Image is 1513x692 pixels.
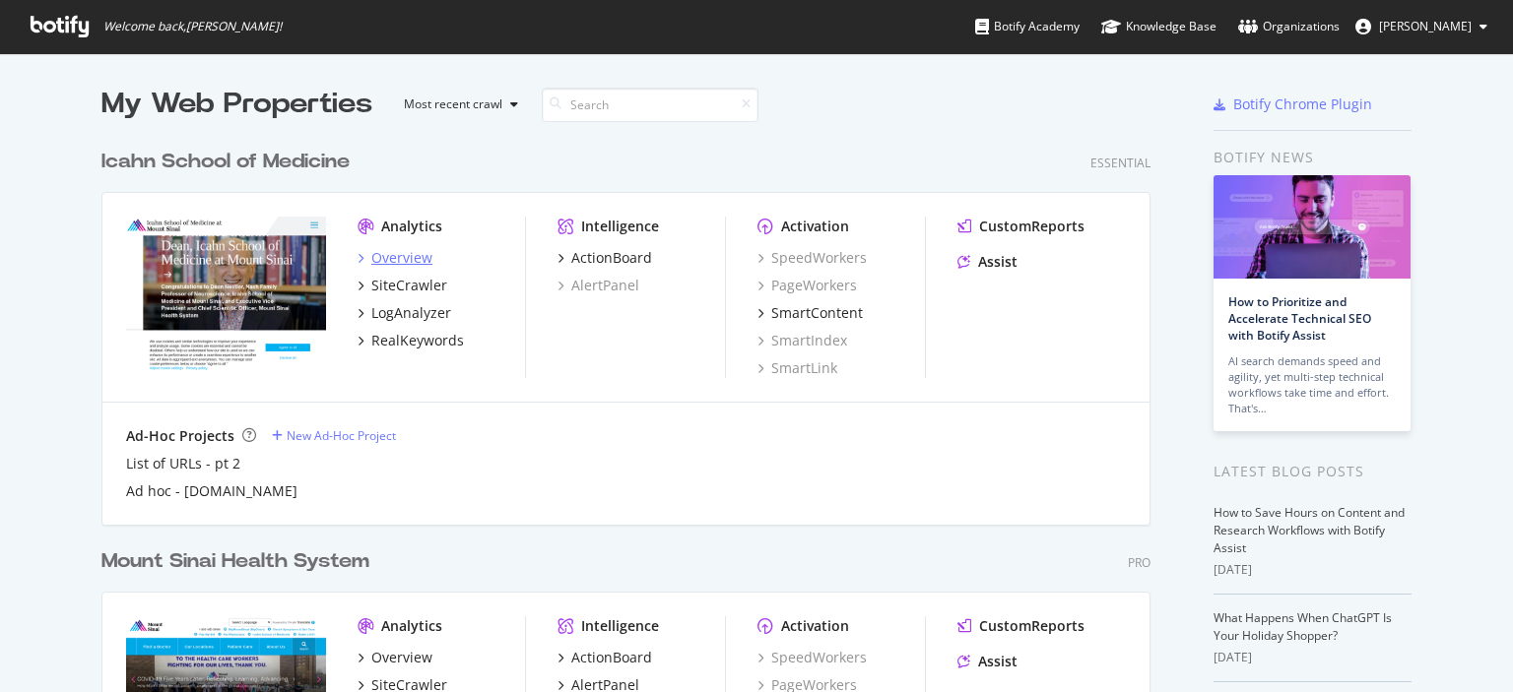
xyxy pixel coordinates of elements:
a: RealKeywords [358,331,464,350]
div: Intelligence [581,616,659,636]
div: Analytics [381,217,442,236]
div: [DATE] [1214,561,1412,579]
div: New Ad-Hoc Project [287,427,396,444]
div: Overview [371,648,432,667]
div: Intelligence [581,217,659,236]
a: SpeedWorkers [757,248,867,268]
a: Assist [957,652,1018,671]
a: SmartContent [757,303,863,323]
div: Icahn School of Medicine [101,148,350,176]
a: Ad hoc - [DOMAIN_NAME] [126,481,297,501]
div: Overview [371,248,432,268]
a: AlertPanel [558,276,639,295]
a: CustomReports [957,616,1085,636]
div: Essential [1090,155,1151,171]
a: How to Prioritize and Accelerate Technical SEO with Botify Assist [1228,293,1371,344]
img: How to Prioritize and Accelerate Technical SEO with Botify Assist [1214,175,1411,279]
div: My Web Properties [101,85,372,124]
a: LogAnalyzer [358,303,451,323]
a: ActionBoard [558,248,652,268]
a: CustomReports [957,217,1085,236]
a: Botify Chrome Plugin [1214,94,1372,114]
div: [DATE] [1214,649,1412,666]
div: Ad-Hoc Projects [126,426,234,446]
div: LogAnalyzer [371,303,451,323]
div: Assist [978,652,1018,671]
a: Icahn School of Medicine [101,148,358,176]
a: New Ad-Hoc Project [272,427,396,444]
div: Mount Sinai Health System [101,547,369,576]
div: Most recent crawl [404,98,502,110]
a: Overview [358,648,432,667]
a: SmartLink [757,358,837,378]
div: SiteCrawler [371,276,447,295]
a: List of URLs - pt 2 [126,454,240,473]
div: Botify Academy [975,17,1080,36]
div: CustomReports [979,217,1085,236]
div: RealKeywords [371,331,464,350]
a: SmartIndex [757,331,847,350]
span: Kenneth Domingo [1379,18,1472,34]
div: Knowledge Base [1101,17,1217,36]
div: ActionBoard [571,648,652,667]
a: ActionBoard [558,648,652,667]
a: PageWorkers [757,276,857,295]
div: SmartContent [771,303,863,323]
button: Most recent crawl [388,89,526,120]
a: Overview [358,248,432,268]
div: Latest Blog Posts [1214,461,1412,482]
img: icahn.mssm.edu [126,217,326,376]
div: ActionBoard [571,248,652,268]
a: What Happens When ChatGPT Is Your Holiday Shopper? [1214,609,1392,644]
div: Botify news [1214,147,1412,168]
button: [PERSON_NAME] [1340,11,1503,42]
a: SpeedWorkers [757,648,867,667]
input: Search [542,88,758,122]
div: Botify Chrome Plugin [1233,94,1372,114]
span: Welcome back, [PERSON_NAME] ! [103,19,282,34]
div: Assist [978,252,1018,272]
div: Activation [781,616,849,636]
div: Analytics [381,616,442,636]
a: How to Save Hours on Content and Research Workflows with Botify Assist [1214,504,1405,556]
div: AI search demands speed and agility, yet multi-step technical workflows take time and effort. Tha... [1228,353,1396,416]
a: Assist [957,252,1018,272]
a: SiteCrawler [358,276,447,295]
div: Pro [1128,554,1151,571]
a: Mount Sinai Health System [101,547,377,576]
div: CustomReports [979,616,1085,636]
div: Activation [781,217,849,236]
div: Organizations [1238,17,1340,36]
